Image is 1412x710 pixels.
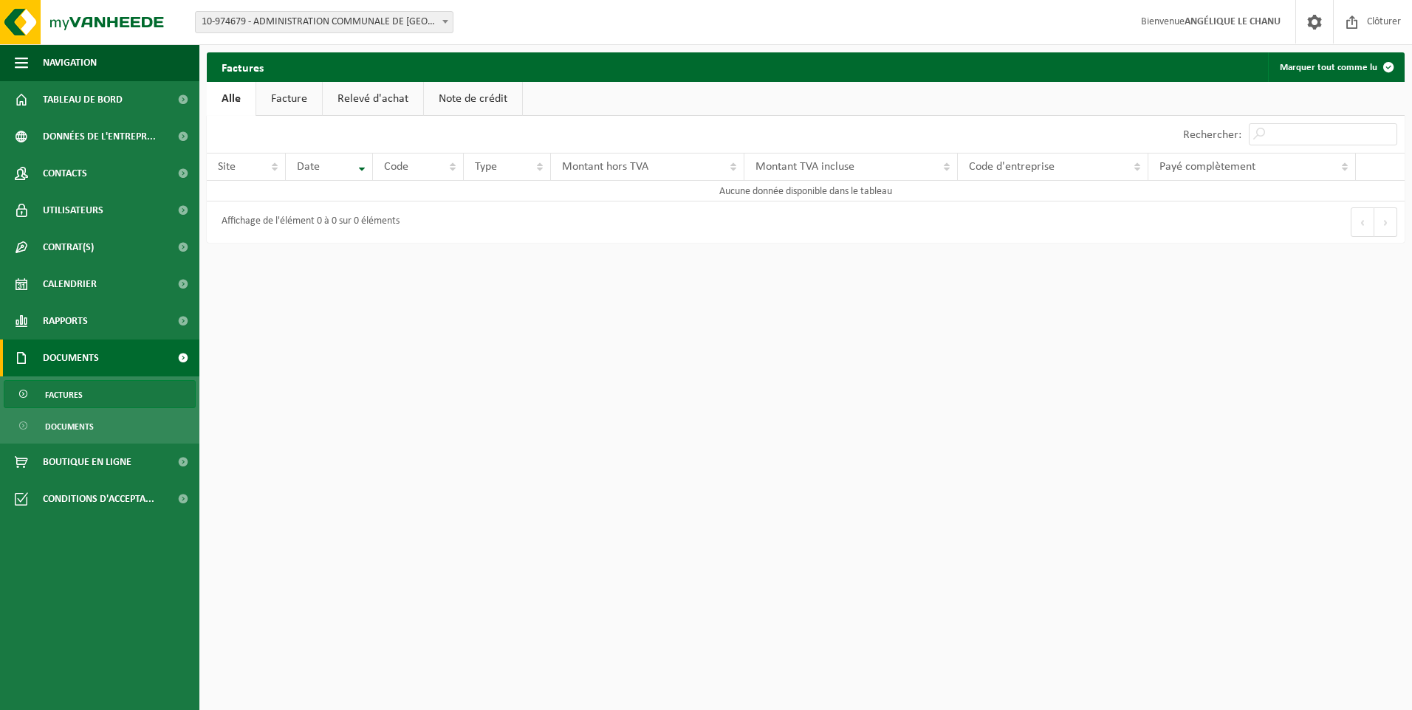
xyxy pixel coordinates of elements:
[4,412,196,440] a: Documents
[323,82,423,116] a: Relevé d'achat
[214,209,400,235] div: Affichage de l'élément 0 à 0 sur 0 éléments
[218,161,236,173] span: Site
[195,11,453,33] span: 10-974679 - ADMINISTRATION COMMUNALE DE BASSENGE - BASSENGE
[45,381,83,409] span: Factures
[207,181,1405,201] td: Aucune donnée disponible dans le tableau
[4,380,196,408] a: Factures
[297,161,320,173] span: Date
[196,12,453,32] span: 10-974679 - ADMINISTRATION COMMUNALE DE BASSENGE - BASSENGE
[43,303,88,340] span: Rapports
[43,118,156,155] span: Données de l'entrepr...
[1374,207,1397,237] button: Next
[1159,161,1255,173] span: Payé complètement
[43,444,131,480] span: Boutique en ligne
[43,44,97,81] span: Navigation
[1185,16,1281,27] strong: ANGÉLIQUE LE CHANU
[43,229,94,266] span: Contrat(s)
[562,161,648,173] span: Montant hors TVA
[475,161,497,173] span: Type
[45,413,94,441] span: Documents
[207,82,256,116] a: Alle
[1183,129,1241,141] label: Rechercher:
[1351,207,1374,237] button: Previous
[424,82,522,116] a: Note de crédit
[43,266,97,303] span: Calendrier
[384,161,408,173] span: Code
[256,82,322,116] a: Facture
[43,192,103,229] span: Utilisateurs
[207,52,278,81] h2: Factures
[43,81,123,118] span: Tableau de bord
[43,480,154,517] span: Conditions d'accepta...
[1268,52,1403,82] button: Marquer tout comme lu
[969,161,1055,173] span: Code d'entreprise
[755,161,854,173] span: Montant TVA incluse
[43,340,99,376] span: Documents
[43,155,87,192] span: Contacts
